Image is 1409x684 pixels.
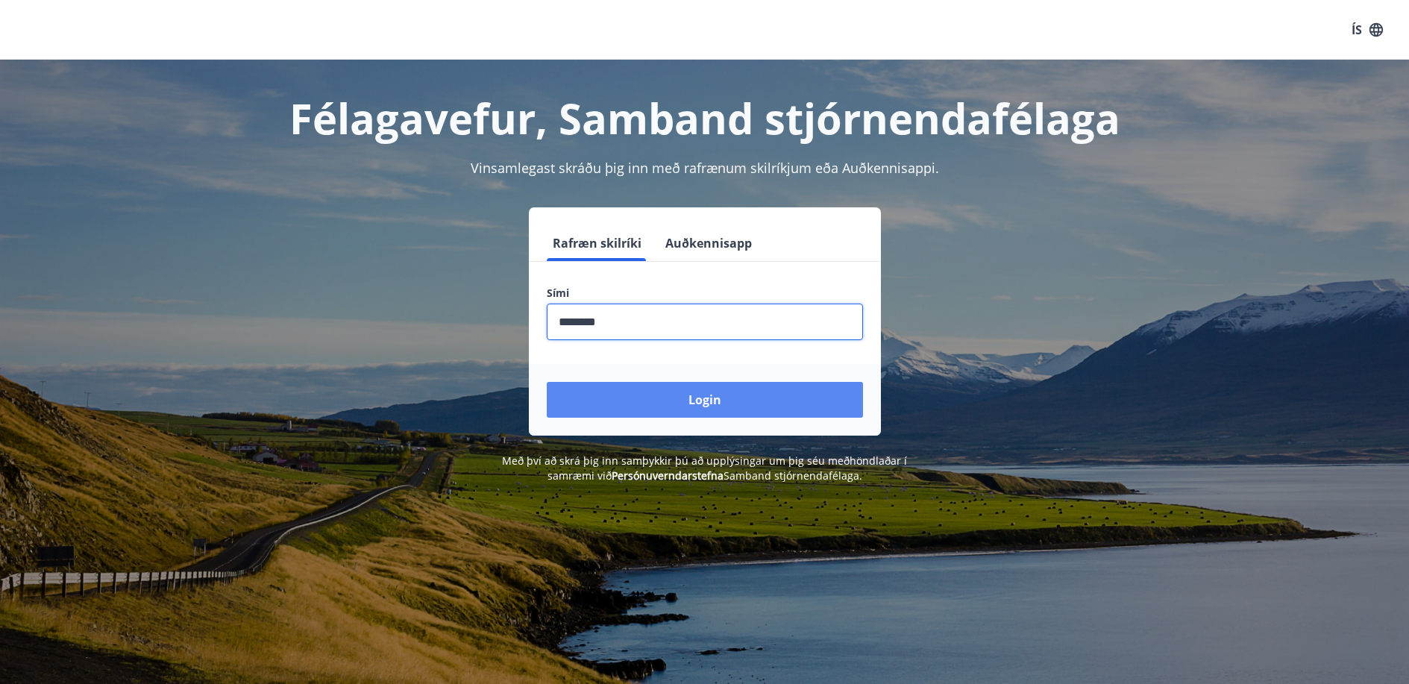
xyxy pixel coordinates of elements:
[471,159,939,177] span: Vinsamlegast skráðu þig inn með rafrænum skilríkjum eða Auðkennisappi.
[547,286,863,301] label: Sími
[186,90,1224,146] h1: Félagavefur, Samband stjórnendafélaga
[547,382,863,418] button: Login
[612,468,724,483] a: Persónuverndarstefna
[1343,16,1391,43] button: ÍS
[547,225,647,261] button: Rafræn skilríki
[659,225,758,261] button: Auðkennisapp
[502,454,907,483] span: Með því að skrá þig inn samþykkir þú að upplýsingar um þig séu meðhöndlaðar í samræmi við Samband...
